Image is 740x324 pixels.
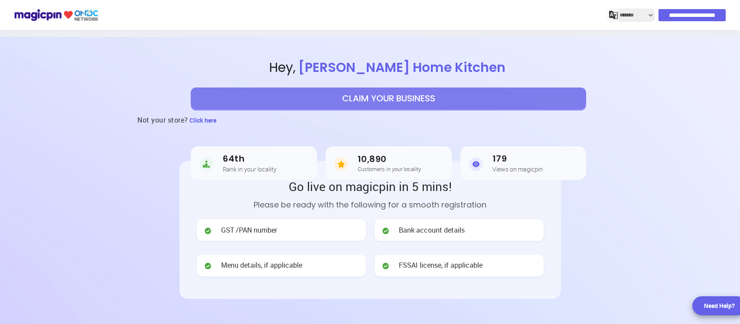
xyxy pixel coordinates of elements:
[704,301,735,310] div: Need Help?
[37,58,740,77] span: Hey ,
[204,227,212,235] img: check
[221,260,302,270] span: Menu details, if applicable
[334,156,348,173] img: Customers
[204,262,212,270] img: check
[223,154,277,164] h3: 64th
[358,166,421,172] h5: Customers in your locality
[381,262,390,270] img: check
[197,178,544,194] h2: Go live on magicpin in 5 mins!
[492,166,543,172] h5: Views on magicpin
[296,58,508,77] span: [PERSON_NAME] Home Kitchen
[197,199,544,211] p: Please be ready with the following for a smooth registration
[381,227,390,235] img: check
[609,11,618,19] img: j2MGCQAAAABJRU5ErkJggg==
[358,154,421,164] h3: 10,890
[399,225,465,235] span: Bank account details
[492,154,543,164] h3: 179
[14,7,98,23] img: ondc-logo-new-small.8a59708e.svg
[189,116,216,124] span: Click here
[137,109,188,131] h3: Not your store?
[199,156,213,173] img: Rank
[223,166,277,172] h5: Rank in your locality
[399,260,482,270] span: FSSAI license, if applicable
[469,156,483,173] img: Views
[221,225,277,235] span: GST /PAN number
[191,87,586,109] button: CLAIM YOUR BUSINESS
